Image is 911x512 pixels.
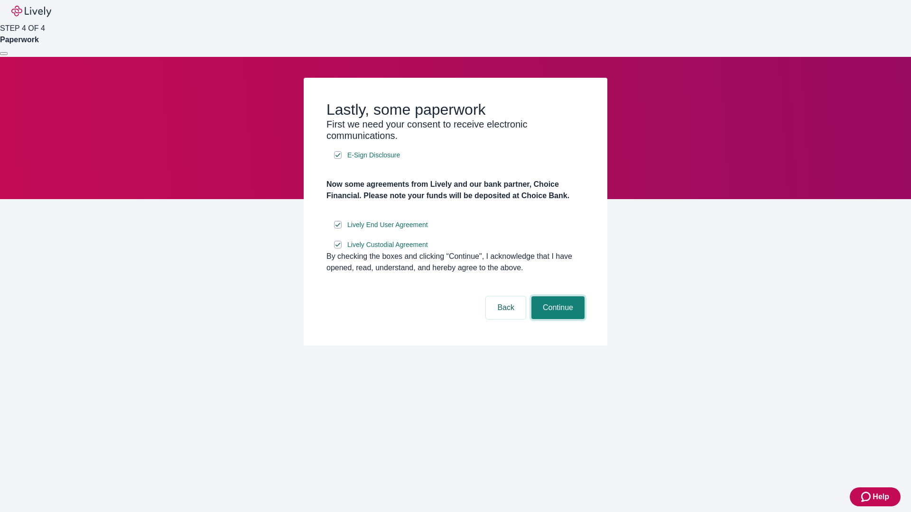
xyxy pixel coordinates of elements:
h4: Now some agreements from Lively and our bank partner, Choice Financial. Please note your funds wi... [326,179,585,201]
div: By checking the boxes and clicking “Continue", I acknowledge that I have opened, read, understand... [326,251,585,274]
h3: First we need your consent to receive electronic communications. [326,119,585,141]
span: Lively Custodial Agreement [347,240,428,250]
button: Back [486,296,526,319]
a: e-sign disclosure document [345,149,402,161]
a: e-sign disclosure document [345,219,430,231]
button: Continue [531,296,585,319]
span: E-Sign Disclosure [347,150,400,160]
button: Zendesk support iconHelp [850,487,901,506]
svg: Zendesk support icon [861,491,873,503]
img: Lively [11,6,51,17]
span: Help [873,491,889,503]
h2: Lastly, some paperwork [326,101,585,119]
a: e-sign disclosure document [345,239,430,251]
span: Lively End User Agreement [347,220,428,230]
